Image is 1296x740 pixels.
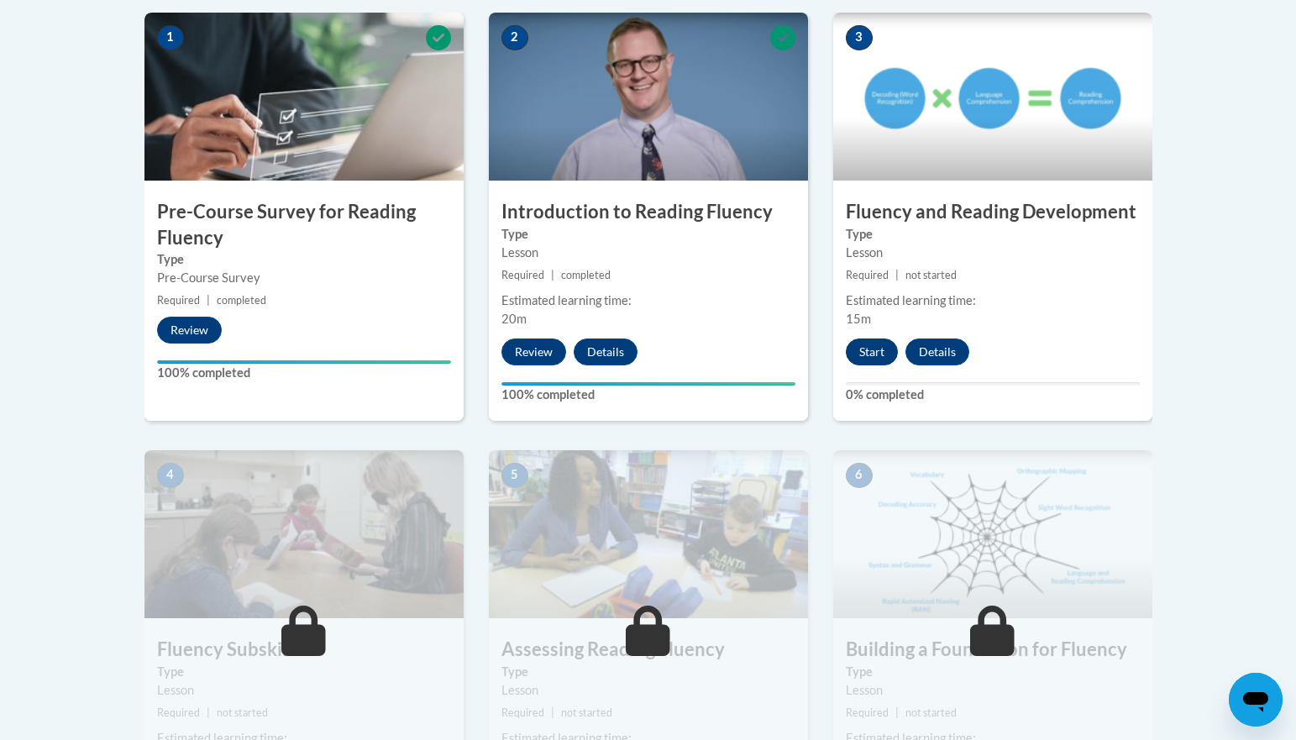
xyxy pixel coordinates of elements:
span: | [895,269,899,281]
div: Lesson [846,244,1140,262]
button: Start [846,339,898,365]
span: 15m [846,312,871,326]
span: | [207,294,210,307]
h3: Fluency and Reading Development [833,199,1152,225]
label: Type [157,250,451,269]
img: Course Image [144,13,464,181]
iframe: Button to launch messaging window [1229,673,1283,727]
div: Lesson [157,681,451,700]
img: Course Image [489,450,808,618]
img: Course Image [489,13,808,181]
span: not started [905,706,957,719]
div: Estimated learning time: [846,291,1140,310]
span: 20m [501,312,527,326]
span: Required [157,706,200,719]
span: 6 [846,463,873,488]
span: 4 [157,463,184,488]
span: completed [217,294,266,307]
h3: Building a Foundation for Fluency [833,637,1152,663]
div: Lesson [846,681,1140,700]
div: Your progress [501,382,795,386]
span: 2 [501,25,528,50]
label: Type [501,663,795,681]
span: Required [501,706,544,719]
span: Required [157,294,200,307]
h3: Assessing Reading Fluency [489,637,808,663]
span: completed [561,269,611,281]
button: Details [574,339,638,365]
button: Review [157,317,222,344]
div: Estimated learning time: [501,291,795,310]
label: 100% completed [501,386,795,404]
label: Type [157,663,451,681]
img: Course Image [833,450,1152,618]
h3: Pre-Course Survey for Reading Fluency [144,199,464,251]
span: | [551,269,554,281]
label: Type [846,225,1140,244]
label: 100% completed [157,364,451,382]
span: Required [501,269,544,281]
button: Review [501,339,566,365]
div: Lesson [501,681,795,700]
span: 5 [501,463,528,488]
label: 0% completed [846,386,1140,404]
button: Details [905,339,969,365]
span: | [207,706,210,719]
h3: Fluency Subskills [144,637,464,663]
span: Required [846,706,889,719]
div: Lesson [501,244,795,262]
span: | [551,706,554,719]
span: 1 [157,25,184,50]
div: Pre-Course Survey [157,269,451,287]
label: Type [846,663,1140,681]
div: Your progress [157,360,451,364]
span: not started [905,269,957,281]
h3: Introduction to Reading Fluency [489,199,808,225]
label: Type [501,225,795,244]
img: Course Image [833,13,1152,181]
span: not started [217,706,268,719]
img: Course Image [144,450,464,618]
span: not started [561,706,612,719]
span: 3 [846,25,873,50]
span: | [895,706,899,719]
span: Required [846,269,889,281]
